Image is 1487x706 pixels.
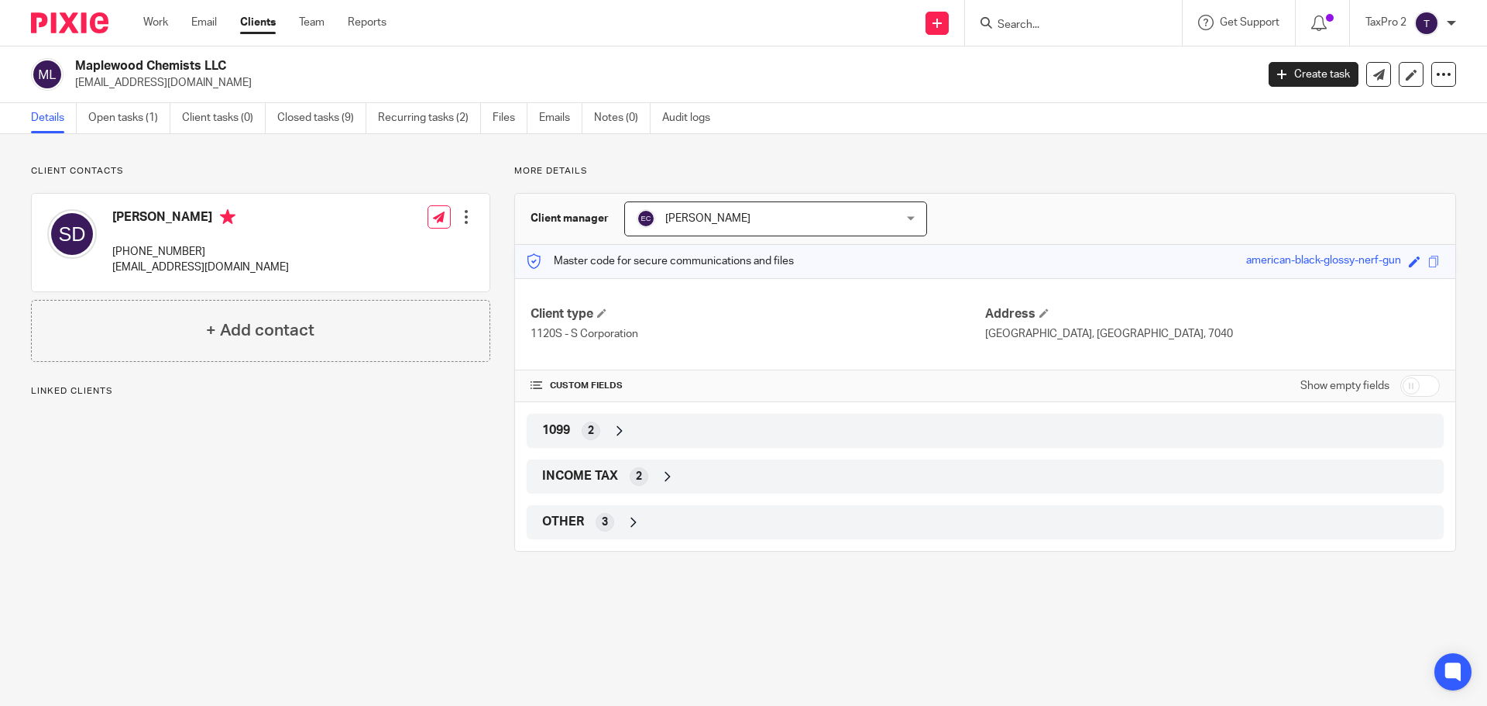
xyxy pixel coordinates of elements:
a: Work [143,15,168,30]
i: Primary [220,209,235,225]
p: [PHONE_NUMBER] [112,244,289,260]
p: [GEOGRAPHIC_DATA], [GEOGRAPHIC_DATA], 7040 [985,326,1440,342]
a: Details [31,103,77,133]
h4: CUSTOM FIELDS [531,380,985,392]
h4: Client type [531,306,985,322]
h2: Maplewood Chemists LLC [75,58,1011,74]
a: Emails [539,103,582,133]
div: american-black-glossy-nerf-gun [1246,253,1401,270]
p: 1120S - S Corporation [531,326,985,342]
span: [PERSON_NAME] [665,213,750,224]
a: Clients [240,15,276,30]
img: svg%3E [31,58,64,91]
img: svg%3E [47,209,97,259]
a: Reports [348,15,386,30]
a: Create task [1269,62,1358,87]
span: 1099 [542,422,570,439]
img: svg%3E [1414,11,1439,36]
p: Master code for secure communications and files [527,253,794,269]
span: 2 [636,469,642,484]
h4: [PERSON_NAME] [112,209,289,229]
p: [EMAIL_ADDRESS][DOMAIN_NAME] [75,75,1245,91]
span: INCOME TAX [542,468,618,484]
p: Client contacts [31,165,490,177]
span: Get Support [1220,17,1279,28]
a: Recurring tasks (2) [378,103,481,133]
h4: Address [985,306,1440,322]
span: OTHER [542,514,584,530]
a: Files [493,103,527,133]
img: Pixie [31,12,108,33]
label: Show empty fields [1300,378,1389,394]
p: [EMAIL_ADDRESS][DOMAIN_NAME] [112,260,289,275]
img: svg%3E [637,209,655,228]
p: Linked clients [31,385,490,398]
a: Closed tasks (9) [277,103,366,133]
p: More details [514,165,1456,177]
h3: Client manager [531,211,609,226]
span: 2 [588,423,594,439]
a: Audit logs [662,103,722,133]
a: Team [299,15,325,30]
span: 3 [602,515,608,530]
a: Notes (0) [594,103,651,133]
a: Email [191,15,217,30]
p: TaxPro 2 [1365,15,1406,30]
input: Search [996,19,1135,33]
a: Open tasks (1) [88,103,170,133]
h4: + Add contact [206,319,314,343]
a: Client tasks (0) [182,103,266,133]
